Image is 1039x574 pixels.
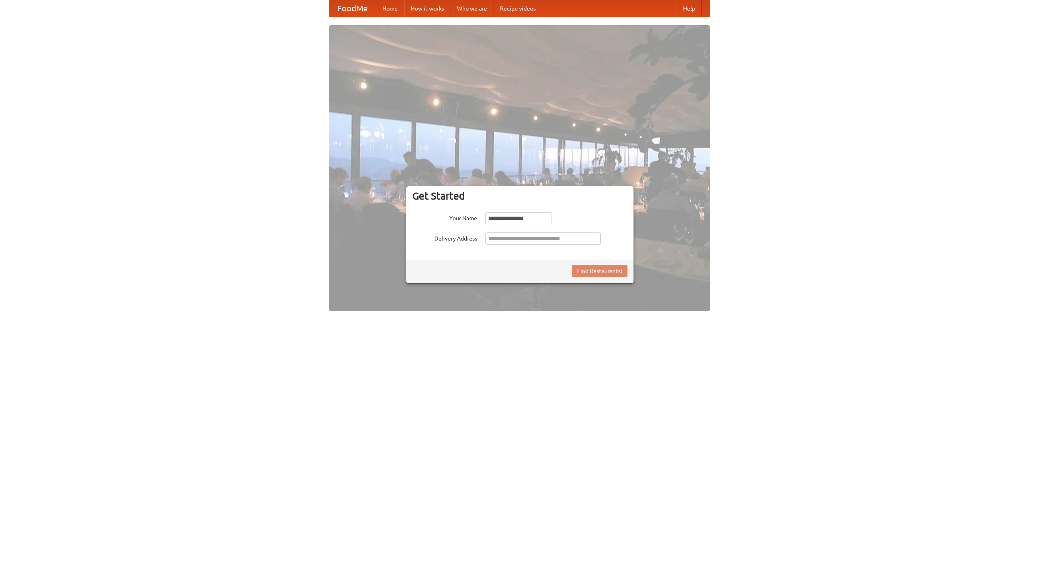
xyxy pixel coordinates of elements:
a: Home [376,0,404,17]
a: Help [677,0,702,17]
h3: Get Started [412,190,627,202]
button: Find Restaurants! [572,265,627,277]
a: Recipe videos [494,0,542,17]
a: FoodMe [329,0,376,17]
a: How it works [404,0,451,17]
a: Who we are [451,0,494,17]
label: Delivery Address [412,232,477,243]
label: Your Name [412,212,477,222]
